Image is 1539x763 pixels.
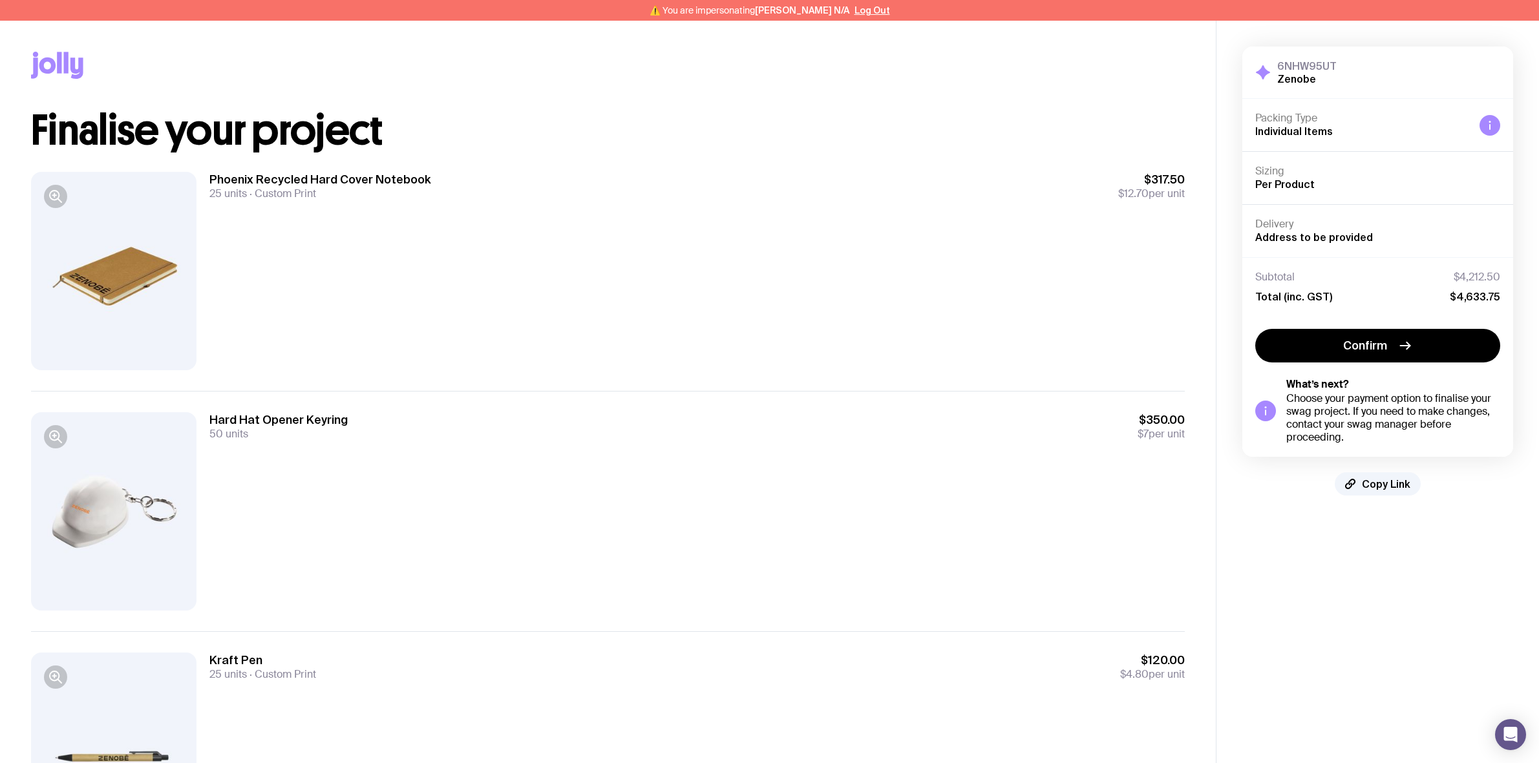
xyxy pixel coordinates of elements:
[1120,667,1149,681] span: $4.80
[1255,125,1333,137] span: Individual Items
[1138,428,1185,441] span: per unit
[1118,172,1185,187] span: $317.50
[1255,218,1500,231] h4: Delivery
[209,653,316,668] h3: Kraft Pen
[1138,412,1185,428] span: $350.00
[1255,178,1315,190] span: Per Product
[1255,271,1295,284] span: Subtotal
[1120,653,1185,668] span: $120.00
[1286,378,1500,391] h5: What’s next?
[1343,338,1387,353] span: Confirm
[650,5,849,16] span: ⚠️ You are impersonating
[1255,290,1332,303] span: Total (inc. GST)
[1454,271,1500,284] span: $4,212.50
[1335,472,1421,496] button: Copy Link
[1362,477,1410,490] span: Copy Link
[247,667,316,681] span: Custom Print
[1255,231,1373,243] span: Address to be provided
[1120,668,1185,681] span: per unit
[1495,719,1526,750] div: Open Intercom Messenger
[209,427,248,441] span: 50 units
[755,5,849,16] span: [PERSON_NAME] N/A
[1138,427,1149,441] span: $7
[1255,329,1500,362] button: Confirm
[1255,165,1500,178] h4: Sizing
[1277,59,1337,72] h3: 6NHW95UT
[209,412,348,428] h3: Hard Hat Opener Keyring
[1286,392,1500,444] div: Choose your payment option to finalise your swag project. If you need to make changes, contact yo...
[1255,112,1469,125] h4: Packing Type
[209,172,431,187] h3: Phoenix Recycled Hard Cover Notebook
[1450,290,1500,303] span: $4,633.75
[1118,187,1185,200] span: per unit
[1118,187,1149,200] span: $12.70
[247,187,316,200] span: Custom Print
[209,187,247,200] span: 25 units
[31,110,1185,151] h1: Finalise your project
[1277,72,1337,85] h2: Zenobe
[209,667,247,681] span: 25 units
[854,5,890,16] button: Log Out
